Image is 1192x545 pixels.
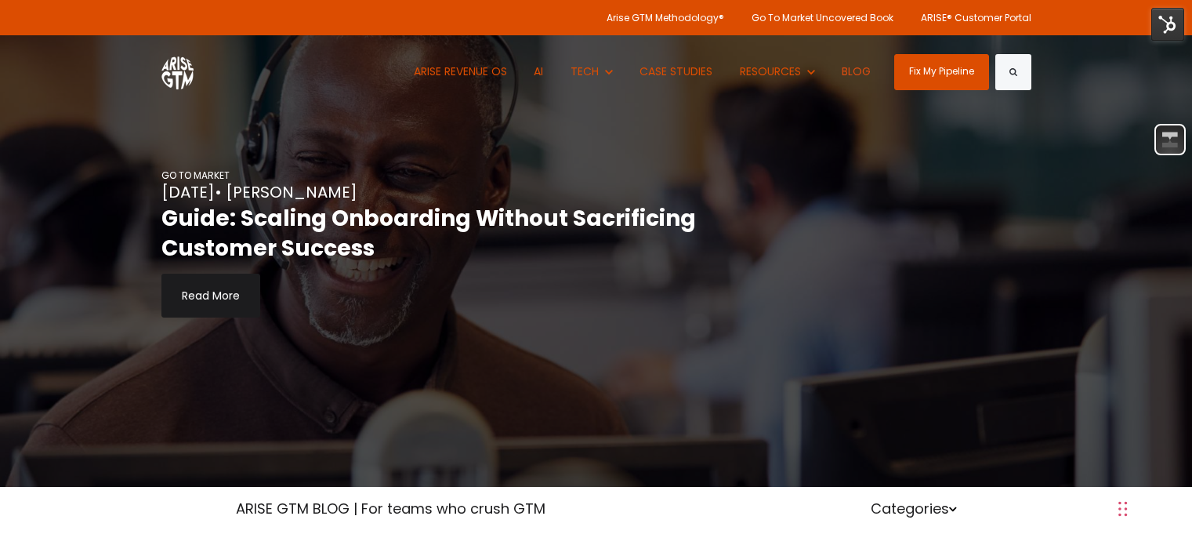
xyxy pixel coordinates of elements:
[226,180,357,204] a: [PERSON_NAME]
[995,54,1031,90] button: Search
[740,64,741,64] span: Show submenu for RESOURCES
[161,180,734,204] div: [DATE]
[402,35,519,108] a: ARISE REVENUE OS
[161,204,734,263] h2: Guide: Scaling Onboarding Without Sacrificing Customer Success
[740,64,801,79] span: RESOURCES
[161,169,230,182] a: GO TO MARKET
[402,35,882,108] nav: Desktop navigation
[831,35,883,108] a: BLOG
[871,499,957,518] a: Categories
[1151,8,1184,41] img: HubSpot Tools Menu Toggle
[215,181,222,203] span: •
[236,499,545,518] a: ARISE GTM BLOG | For teams who crush GTM
[571,64,599,79] span: TECH
[523,35,556,108] a: AI
[629,35,725,108] a: CASE STUDIES
[728,35,826,108] button: Show submenu for RESOURCES RESOURCES
[911,364,1192,545] iframe: Chat Widget
[161,54,194,89] img: ARISE GTM logo (1) white
[894,54,989,90] a: Fix My Pipeline
[559,35,624,108] button: Show submenu for TECH TECH
[161,274,260,318] a: Read More
[1118,485,1128,532] div: Drag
